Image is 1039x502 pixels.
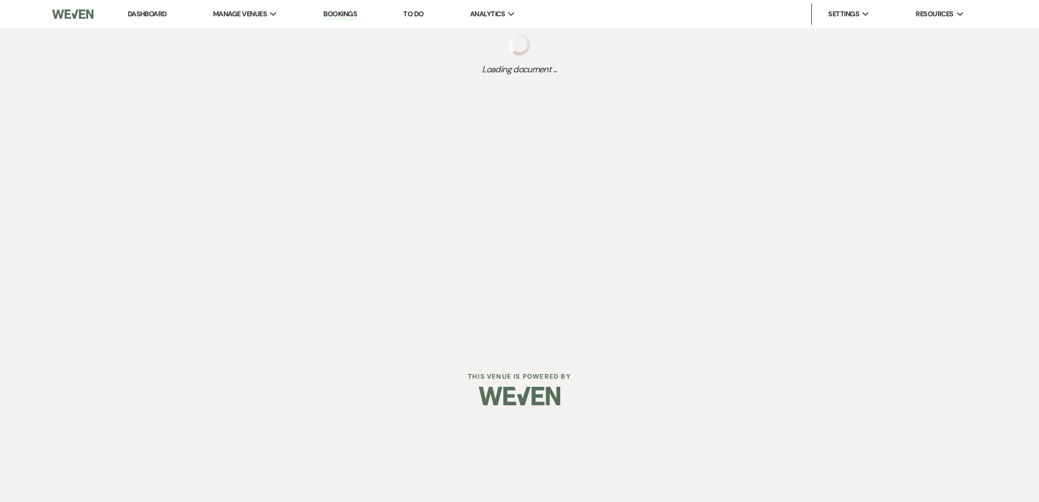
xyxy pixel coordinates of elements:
[482,63,556,76] span: Loading document ...
[479,377,560,415] img: Weven Logo
[323,9,357,20] a: Bookings
[509,34,530,55] img: loading spinner
[828,9,859,20] span: Settings
[403,9,423,18] a: To Do
[916,9,953,20] span: Resources
[128,9,167,18] a: Dashboard
[52,3,93,26] img: Weven Logo
[213,9,267,20] span: Manage Venues
[470,9,505,20] span: Analytics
